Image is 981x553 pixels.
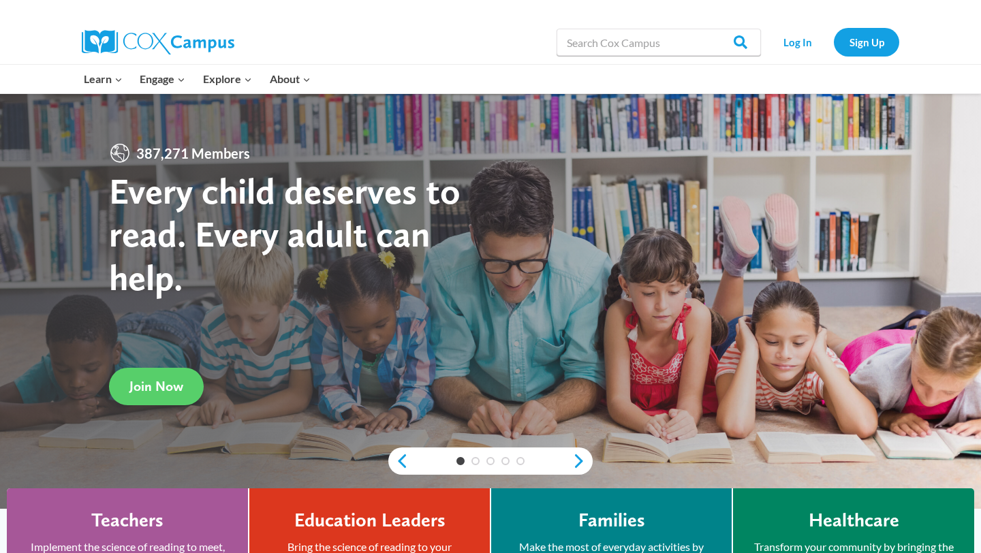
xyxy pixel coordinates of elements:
span: Join Now [129,378,183,394]
a: next [572,453,593,469]
h4: Education Leaders [294,509,446,532]
a: 5 [516,457,525,465]
strong: Every child deserves to read. Every adult can help. [109,169,461,299]
img: Cox Campus [82,30,234,54]
span: 387,271 Members [131,142,255,164]
a: previous [388,453,409,469]
span: About [270,70,311,88]
a: Log In [768,28,827,56]
span: Engage [140,70,185,88]
span: Explore [203,70,252,88]
a: Join Now [109,368,204,405]
h4: Families [578,509,645,532]
h4: Healthcare [809,509,899,532]
nav: Primary Navigation [75,65,319,93]
div: content slider buttons [388,447,593,475]
a: 3 [486,457,495,465]
nav: Secondary Navigation [768,28,899,56]
a: 1 [456,457,465,465]
a: 2 [471,457,480,465]
input: Search Cox Campus [557,29,761,56]
h4: Teachers [91,509,163,532]
a: 4 [501,457,510,465]
span: Learn [84,70,123,88]
a: Sign Up [834,28,899,56]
